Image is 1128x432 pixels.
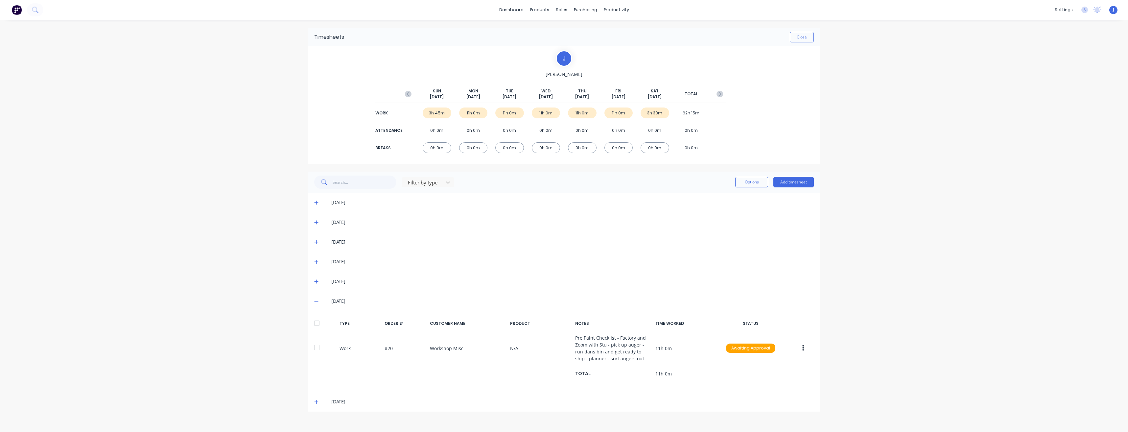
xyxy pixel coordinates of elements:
[641,142,669,153] div: 0h 0m
[641,125,669,136] div: 0h 0m
[430,321,505,326] div: CUSTOMER NAME
[385,321,425,326] div: ORDER #
[331,199,814,206] div: [DATE]
[433,88,441,94] span: SUN
[314,33,344,41] div: Timesheets
[726,344,775,353] div: Awaiting Approval
[466,94,480,100] span: [DATE]
[495,108,524,118] div: 11h 0m
[459,125,488,136] div: 0h 0m
[575,321,650,326] div: NOTES
[423,142,451,153] div: 0h 0m
[331,278,814,285] div: [DATE]
[556,50,572,67] div: J
[604,142,633,153] div: 0h 0m
[12,5,22,15] img: Factory
[721,321,781,326] div: STATUS
[677,142,706,153] div: 0h 0m
[790,32,814,42] button: Close
[578,88,586,94] span: THU
[677,108,706,118] div: 62h 15m
[459,108,488,118] div: 11h 0m
[459,142,488,153] div: 0h 0m
[615,88,622,94] span: FRI
[331,238,814,246] div: [DATE]
[430,94,444,100] span: [DATE]
[735,177,768,187] button: Options
[655,321,715,326] div: TIME WORKED
[773,177,814,187] button: Add timesheet
[568,108,597,118] div: 11h 0m
[1113,7,1114,13] span: J
[568,142,597,153] div: 0h 0m
[612,94,625,100] span: [DATE]
[575,94,589,100] span: [DATE]
[375,128,402,133] div: ATTENDANCE
[496,5,527,15] a: dashboard
[340,321,380,326] div: TYPE
[331,398,814,405] div: [DATE]
[331,219,814,226] div: [DATE]
[495,125,524,136] div: 0h 0m
[375,110,402,116] div: WORK
[375,145,402,151] div: BREAKS
[546,71,582,78] span: [PERSON_NAME]
[568,125,597,136] div: 0h 0m
[541,88,551,94] span: WED
[527,5,552,15] div: products
[604,108,633,118] div: 11h 0m
[423,125,451,136] div: 0h 0m
[677,125,706,136] div: 0h 0m
[532,142,560,153] div: 0h 0m
[506,88,513,94] span: TUE
[331,258,814,265] div: [DATE]
[510,321,570,326] div: PRODUCT
[532,108,560,118] div: 11h 0m
[641,108,669,118] div: 3h 30m
[571,5,600,15] div: purchasing
[539,94,553,100] span: [DATE]
[495,142,524,153] div: 0h 0m
[552,5,571,15] div: sales
[685,91,698,97] span: TOTAL
[423,108,451,118] div: 3h 45m
[604,125,633,136] div: 0h 0m
[333,176,397,189] input: Search...
[331,298,814,305] div: [DATE]
[532,125,560,136] div: 0h 0m
[503,94,516,100] span: [DATE]
[1051,5,1076,15] div: settings
[648,94,662,100] span: [DATE]
[600,5,632,15] div: productivity
[651,88,659,94] span: SAT
[468,88,478,94] span: MON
